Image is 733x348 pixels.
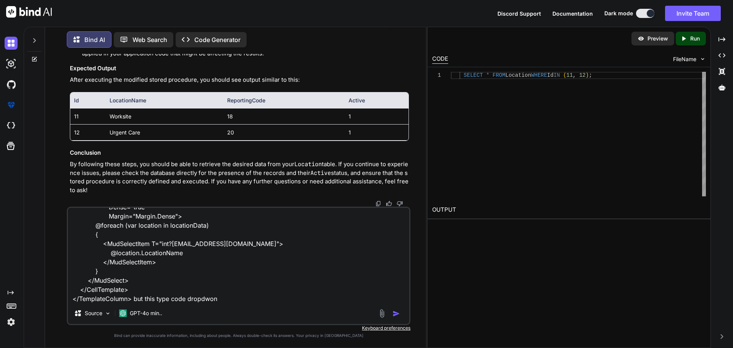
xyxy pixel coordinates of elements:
td: Urgent Care [106,124,223,140]
img: cloudideIcon [5,119,18,132]
span: FileName [673,55,696,63]
p: Source [85,309,102,317]
span: 12 [579,72,586,78]
p: By following these steps, you should be able to retrieve the desired data from your table. If you... [70,160,409,194]
h3: Expected Output [70,64,409,73]
button: Invite Team [665,6,721,21]
td: 12 [70,124,106,140]
th: ReportingCode [223,92,345,108]
td: 18 [223,108,345,124]
td: 11 [70,108,106,124]
span: FROM [492,72,505,78]
p: Web Search [132,35,167,44]
td: 20 [223,124,345,140]
p: After executing the modified stored procedure, you should see output similar to this: [70,76,409,84]
button: Discord Support [497,10,541,18]
code: Active [310,169,331,177]
p: Run [690,35,700,42]
span: ; [589,72,592,78]
span: ( [563,72,566,78]
img: githubDark [5,78,18,91]
p: Keyboard preferences [67,325,410,331]
img: preview [638,35,644,42]
img: copy [375,201,381,207]
img: Pick Models [105,310,111,317]
span: 11 [566,72,573,78]
img: settings [5,316,18,329]
img: chevron down [699,56,706,62]
h3: Conclusion [70,149,409,157]
span: Location [505,72,531,78]
img: darkChat [5,37,18,50]
span: Id [547,72,554,78]
textarea: I want to this code <TemplateColumn Title="Location Type" Resizable="true" Width="200px"> <CellTe... [68,208,409,303]
span: IN [554,72,560,78]
img: GPT-4o mini [119,309,127,317]
th: Id [70,92,106,108]
p: Bind AI [84,35,105,44]
h2: OUTPUT [428,201,710,219]
span: Dark mode [604,10,633,17]
td: 1 [345,108,408,124]
td: 1 [345,124,408,140]
p: GPT-4o min.. [130,309,162,317]
img: dislike [397,201,403,207]
img: darkAi-studio [5,57,18,70]
button: Documentation [552,10,593,18]
p: Code Generator [194,35,241,44]
td: Worksite [106,108,223,124]
span: Documentation [552,10,593,17]
img: icon [392,310,400,317]
img: premium [5,99,18,112]
p: Preview [647,35,668,42]
span: SELECT [463,72,483,78]
span: WHERE [531,72,547,78]
div: 1 [432,72,441,79]
div: CODE [432,55,448,64]
img: attachment [378,309,386,318]
img: Bind AI [6,6,52,18]
code: Location [294,160,322,168]
th: LocationName [106,92,223,108]
span: ) [586,72,589,78]
span: , [573,72,576,78]
p: Bind can provide inaccurate information, including about people. Always double-check its answers.... [67,333,410,338]
span: Discord Support [497,10,541,17]
img: like [386,201,392,207]
th: Active [345,92,408,108]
